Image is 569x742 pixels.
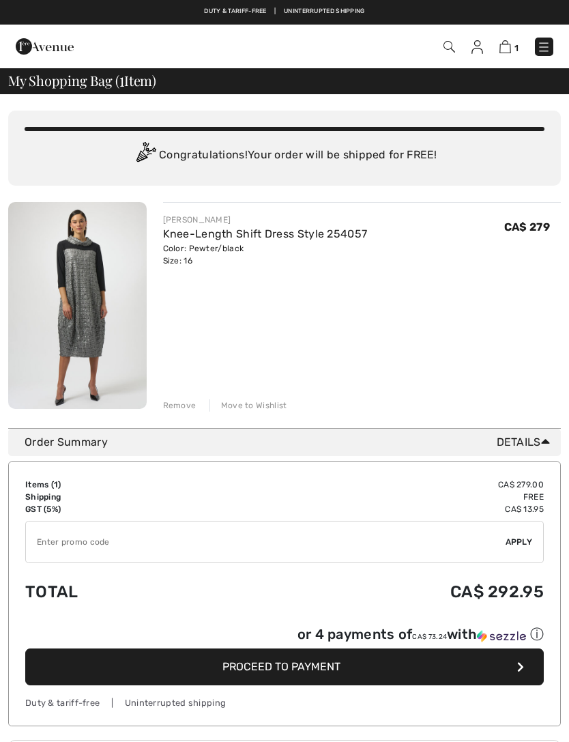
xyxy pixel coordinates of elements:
[16,39,74,52] a: 1ère Avenue
[213,491,544,503] td: Free
[8,202,147,409] img: Knee-Length Shift Dress Style 254057
[412,633,447,641] span: CA$ 73.24
[297,625,544,644] div: or 4 payments of with
[8,74,156,87] span: My Shopping Bag ( Item)
[443,41,455,53] img: Search
[25,696,544,709] div: Duty & tariff-free | Uninterrupted shipping
[499,40,511,53] img: Shopping Bag
[163,214,368,226] div: [PERSON_NAME]
[25,648,544,685] button: Proceed to Payment
[497,434,555,451] span: Details
[213,569,544,615] td: CA$ 292.95
[537,40,551,54] img: Menu
[209,399,287,412] div: Move to Wishlist
[163,227,368,240] a: Knee-Length Shift Dress Style 254057
[222,660,340,673] span: Proceed to Payment
[504,220,550,233] span: CA$ 279
[477,630,526,642] img: Sezzle
[25,142,544,169] div: Congratulations! Your order will be shipped for FREE!
[506,536,533,548] span: Apply
[499,38,519,55] a: 1
[54,480,58,489] span: 1
[25,503,213,515] td: GST (5%)
[25,625,544,648] div: or 4 payments ofCA$ 73.24withSezzle Click to learn more about Sezzle
[16,33,74,60] img: 1ère Avenue
[163,242,368,267] div: Color: Pewter/black Size: 16
[213,503,544,515] td: CA$ 13.95
[25,479,213,491] td: Items ( )
[213,479,544,491] td: CA$ 279.00
[25,434,555,451] div: Order Summary
[514,43,519,53] span: 1
[25,569,213,615] td: Total
[132,142,159,169] img: Congratulation2.svg
[25,491,213,503] td: Shipping
[26,522,506,562] input: Promo code
[119,70,124,88] span: 1
[471,40,483,54] img: My Info
[163,399,196,412] div: Remove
